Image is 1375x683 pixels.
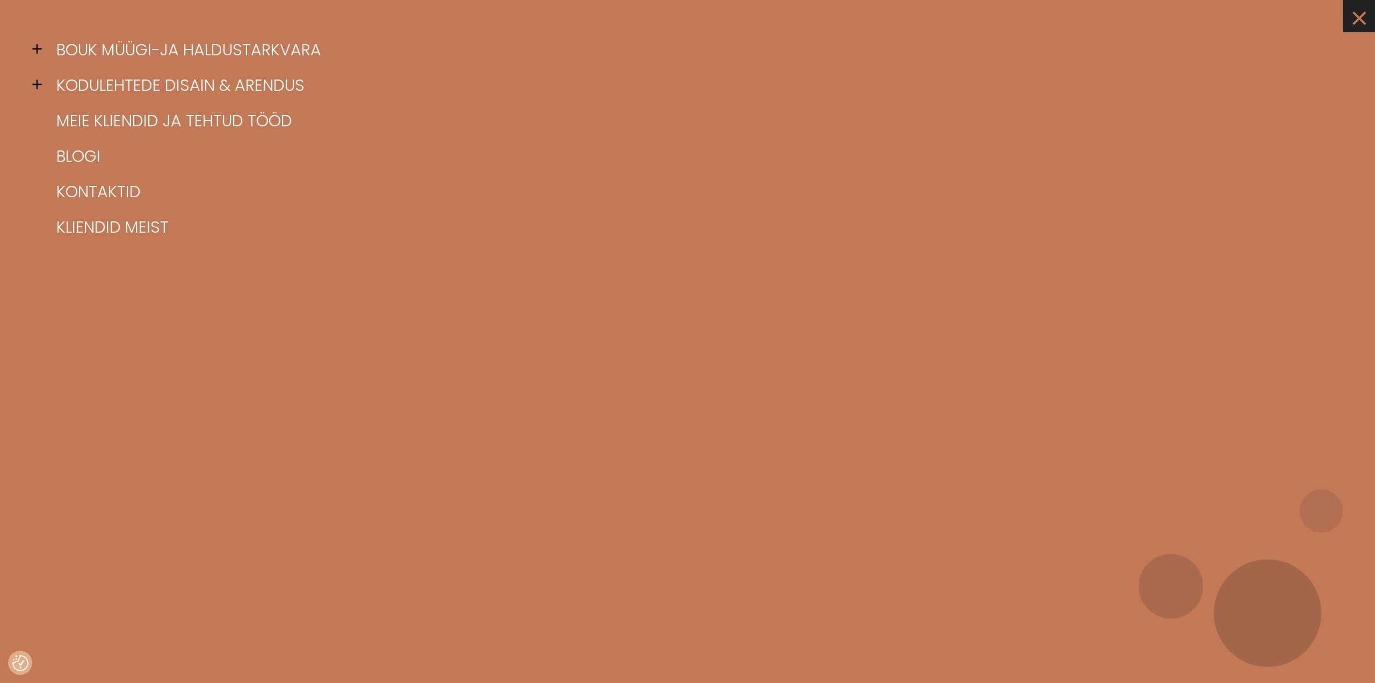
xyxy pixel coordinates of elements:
[12,655,28,671] button: Nõusolekueelistused
[48,68,1343,103] a: Kodulehtede disain & arendus
[48,210,1343,245] a: Kliendid meist
[48,139,1343,174] a: Blogi
[12,655,28,671] img: Revisit consent button
[48,103,1343,139] a: Meie kliendid ja tehtud tööd
[48,174,1343,210] a: Kontaktid
[48,32,1343,68] a: BOUK müügi-ja haldustarkvara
